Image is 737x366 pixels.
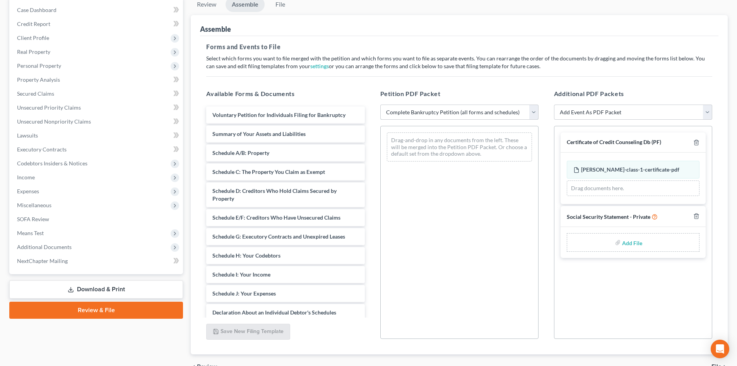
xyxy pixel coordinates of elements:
span: Social Security Statement - Private [567,213,650,220]
span: Schedule J: Your Expenses [212,290,276,297]
span: Codebtors Insiders & Notices [17,160,87,167]
span: Schedule I: Your Income [212,271,270,278]
span: Schedule E/F: Creditors Who Have Unsecured Claims [212,214,340,221]
span: Income [17,174,35,180]
span: SOFA Review [17,216,49,222]
a: SOFA Review [11,212,183,226]
span: Unsecured Nonpriority Claims [17,118,91,125]
div: Open Intercom Messenger [711,340,729,358]
span: Schedule D: Creditors Who Hold Claims Secured by Property [212,187,337,202]
span: Voluntary Petition for Individuals Filing for Bankruptcy [212,112,345,118]
span: Schedule A/B: Property [212,149,269,156]
span: Unsecured Priority Claims [17,104,81,111]
a: Credit Report [11,17,183,31]
h5: Forms and Events to File [206,42,712,52]
span: Schedule G: Executory Contracts and Unexpired Leases [212,233,345,240]
span: Additional Documents [17,244,72,250]
a: Property Analysis [11,73,183,87]
p: Select which forms you want to file merged with the petition and which forms you want to file as ... [206,55,712,70]
span: Means Test [17,230,44,236]
span: [PERSON_NAME]-class-1-certificate-pdf [581,166,679,173]
div: Drag documents here. [567,180,699,196]
span: Client Profile [17,34,49,41]
span: Secured Claims [17,90,54,97]
a: settings [310,63,329,69]
a: Secured Claims [11,87,183,101]
span: Certificate of Credit Counseling Db (PF) [567,139,661,145]
span: Summary of Your Assets and Liabilities [212,131,306,137]
span: Schedule H: Your Codebtors [212,252,280,259]
button: Save New Filing Template [206,324,290,340]
a: NextChapter Mailing [11,254,183,268]
a: Download & Print [9,280,183,299]
span: Miscellaneous [17,202,51,208]
a: Unsecured Priority Claims [11,101,183,115]
span: Credit Report [17,21,50,27]
a: Case Dashboard [11,3,183,17]
span: Case Dashboard [17,7,56,13]
h5: Additional PDF Packets [554,89,712,98]
a: Unsecured Nonpriority Claims [11,115,183,129]
span: Expenses [17,188,39,194]
span: Lawsuits [17,132,38,139]
span: Real Property [17,48,50,55]
span: Executory Contracts [17,146,67,153]
span: Personal Property [17,62,61,69]
div: Drag-and-drop in any documents from the left. These will be merged into the Petition PDF Packet. ... [387,132,532,162]
div: Assemble [200,24,231,34]
span: Property Analysis [17,76,60,83]
span: NextChapter Mailing [17,258,68,264]
span: Schedule C: The Property You Claim as Exempt [212,168,325,175]
a: Lawsuits [11,129,183,143]
a: Executory Contracts [11,143,183,156]
span: Declaration About an Individual Debtor's Schedules [212,309,336,316]
h5: Available Forms & Documents [206,89,364,98]
a: Review & File [9,302,183,319]
span: Petition PDF Packet [380,90,441,97]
